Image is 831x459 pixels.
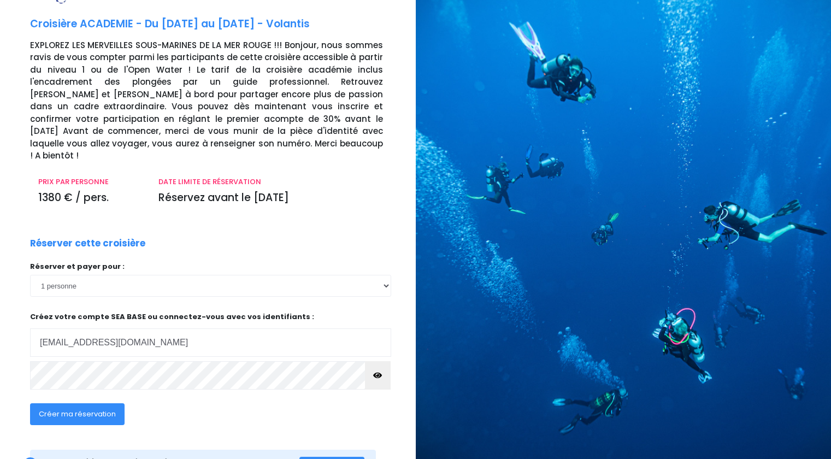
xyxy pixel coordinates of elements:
p: DATE LIMITE DE RÉSERVATION [158,176,382,187]
p: PRIX PAR PERSONNE [38,176,142,187]
p: Réserver cette croisière [30,237,145,251]
p: Réservez avant le [DATE] [158,190,382,206]
p: EXPLOREZ LES MERVEILLES SOUS-MARINES DE LA MER ROUGE !!! Bonjour, nous sommes ravis de vous compt... [30,39,408,162]
p: 1380 € / pers. [38,190,142,206]
p: Créez votre compte SEA BASE ou connectez-vous avec vos identifiants : [30,311,391,357]
span: Créer ma réservation [39,409,116,419]
input: Adresse email [30,328,391,357]
p: Réserver et payer pour : [30,261,391,272]
p: Croisière ACADEMIE - Du [DATE] au [DATE] - Volantis [30,16,408,32]
button: Créer ma réservation [30,403,125,425]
